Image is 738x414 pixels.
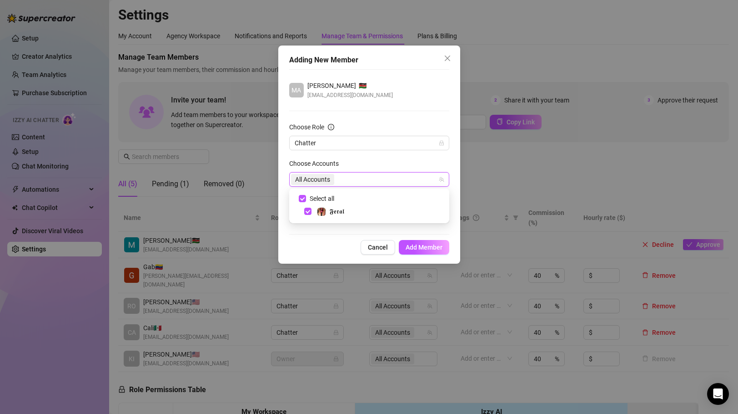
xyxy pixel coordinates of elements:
div: Open Intercom Messenger [707,383,729,405]
span: Select all [306,194,338,204]
button: Cancel [361,240,395,255]
span: 𝕱𝖊𝖗𝖆𝖑 [330,208,344,215]
span: team [439,177,444,182]
span: close [444,55,451,62]
span: All Accounts [295,174,330,184]
label: Choose Accounts [289,158,345,169]
span: All Accounts [291,174,334,185]
img: 𝕱𝖊𝖗𝖆𝖑 [317,208,326,216]
div: 🇰🇪 [307,81,393,91]
span: Chatter [295,136,444,150]
div: Choose Role [289,122,324,132]
span: info-circle [328,124,334,130]
span: Add Member [406,244,442,251]
span: lock [439,140,444,146]
span: MA [291,85,301,95]
span: Close [440,55,455,62]
button: Close [440,51,455,66]
span: [EMAIL_ADDRESS][DOMAIN_NAME] [307,91,393,100]
button: Add Member [399,240,449,255]
span: Cancel [368,244,388,251]
span: Select tree node [304,208,311,215]
span: [PERSON_NAME] [307,81,356,91]
div: Adding New Member [289,55,449,66]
